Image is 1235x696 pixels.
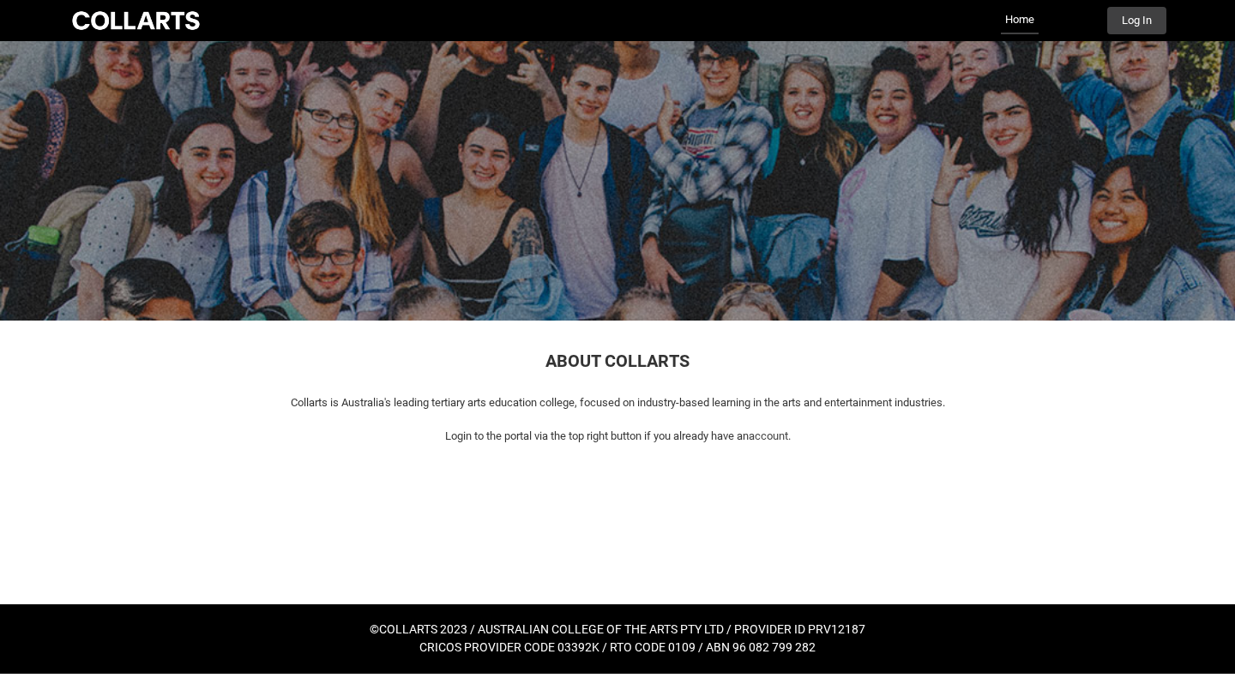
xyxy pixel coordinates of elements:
[1001,7,1039,34] a: Home
[749,429,791,442] span: account.
[79,428,1156,445] p: Login to the portal via the top right button if you already have an
[1107,7,1166,34] button: Log In
[545,351,690,371] span: ABOUT COLLARTS
[79,394,1156,411] p: Collarts is Australia's leading tertiary arts education college, focused on industry-based learni...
